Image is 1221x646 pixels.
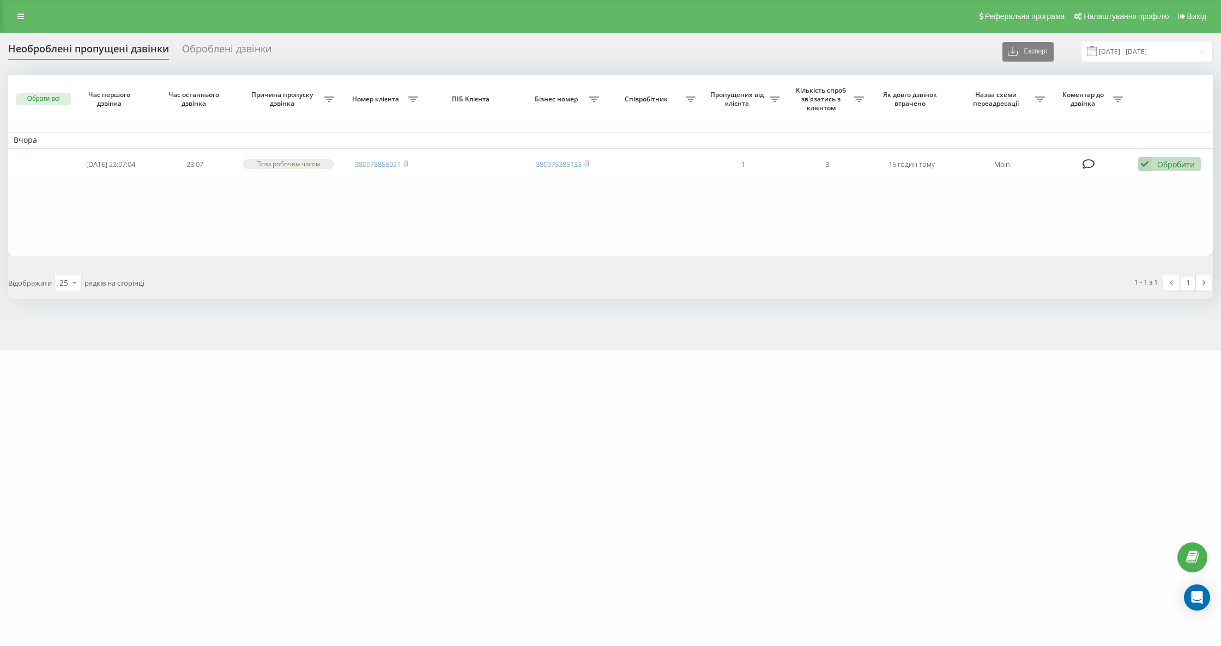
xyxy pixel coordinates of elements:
[355,159,401,169] a: 380678855021
[1056,90,1114,107] span: Коментар до дзвінка
[8,278,52,288] span: Відображати
[1180,275,1196,291] a: 1
[8,43,169,60] div: Необроблені пропущені дзвінки
[701,151,785,178] td: 1
[8,132,1213,148] td: Вчора
[433,95,510,104] span: ПІБ Клієнта
[1157,159,1195,170] div: Обробити
[162,90,228,107] span: Час останнього дзвінка
[1184,584,1210,611] div: Open Intercom Messenger
[954,151,1050,178] td: Main
[879,90,945,107] span: Як довго дзвінок втрачено
[869,151,954,178] td: 15 годин тому
[59,277,68,288] div: 25
[345,95,409,104] span: Номер клієнта
[1134,276,1158,287] div: 1 - 1 з 1
[1187,12,1206,21] span: Вихід
[243,159,334,168] div: Поза робочим часом
[1002,42,1054,62] button: Експорт
[706,90,770,107] span: Пропущених від клієнта
[16,93,71,105] button: Обрати всі
[790,86,854,112] span: Кількість спроб зв'язатись з клієнтом
[77,90,143,107] span: Час першого дзвінка
[243,90,324,107] span: Причина пропуску дзвінка
[536,159,582,169] a: 380675385133
[1084,12,1169,21] span: Налаштування профілю
[985,12,1065,21] span: Реферальна програма
[610,95,686,104] span: Співробітник
[182,43,271,60] div: Оброблені дзвінки
[959,90,1035,107] span: Назва схеми переадресації
[153,151,237,178] td: 23:07
[69,151,153,178] td: [DATE] 23:07:04
[84,278,144,288] span: рядків на сторінці
[525,95,589,104] span: Бізнес номер
[785,151,869,178] td: 3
